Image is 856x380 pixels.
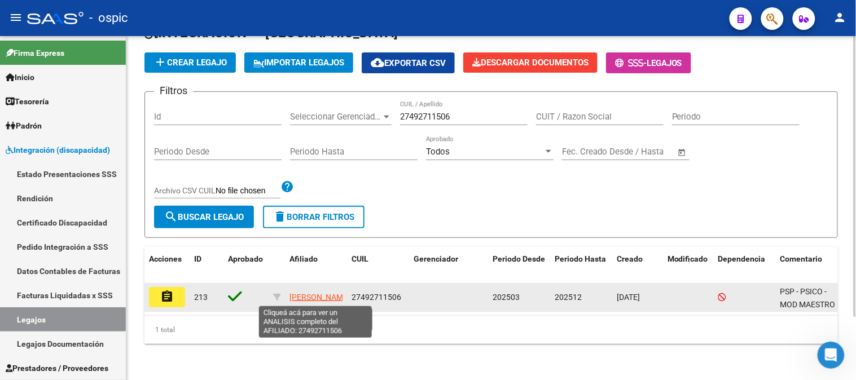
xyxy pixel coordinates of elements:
[6,47,64,59] span: Firma Express
[289,254,318,263] span: Afiliado
[253,58,344,68] span: IMPORTAR LEGAJOS
[6,95,49,108] span: Tesorería
[362,52,455,73] button: Exportar CSV
[289,293,350,302] span: [PERSON_NAME]
[194,293,208,302] span: 213
[780,287,836,322] span: PSP - PSICO - MOD MAESTRO APOYO
[414,254,458,263] span: Gerenciador
[780,254,823,263] span: Comentario
[273,212,354,222] span: Borrar Filtros
[285,247,347,284] datatable-header-cell: Afiliado
[371,56,384,69] mat-icon: cloud_download
[290,112,381,122] span: Seleccionar Gerenciador
[144,316,838,344] div: 1 total
[154,186,216,195] span: Archivo CSV CUIL
[144,52,236,73] button: Crear Legajo
[164,210,178,223] mat-icon: search
[472,58,589,68] span: Descargar Documentos
[149,254,182,263] span: Acciones
[194,254,201,263] span: ID
[144,247,190,284] datatable-header-cell: Acciones
[615,58,647,68] span: -
[555,254,606,263] span: Periodo Hasta
[647,58,682,68] span: Legajos
[606,52,691,73] button: -Legajos
[618,147,673,157] input: Fecha fin
[160,290,174,303] mat-icon: assignment
[89,6,128,30] span: - ospic
[612,247,663,284] datatable-header-cell: Creado
[493,293,520,302] span: 202503
[371,58,446,68] span: Exportar CSV
[263,206,365,228] button: Borrar Filtros
[352,254,368,263] span: CUIL
[244,52,353,73] button: IMPORTAR LEGAJOS
[352,293,401,302] span: 27492711506
[216,186,280,196] input: Archivo CSV CUIL
[347,247,409,284] datatable-header-cell: CUIL
[23,138,203,157] p: Necesitás ayuda?
[493,254,545,263] span: Periodo Desde
[11,171,214,202] div: Envíanos un mensaje
[550,247,612,284] datatable-header-cell: Periodo Hasta
[164,212,244,222] span: Buscar Legajo
[153,58,227,68] span: Crear Legajo
[818,342,845,369] iframe: Intercom live chat
[668,254,708,263] span: Modificado
[154,83,193,99] h3: Filtros
[617,293,640,302] span: [DATE]
[714,247,776,284] datatable-header-cell: Dependencia
[6,362,108,374] span: Prestadores / Proveedores
[23,180,188,192] div: Envíanos un mensaje
[6,120,42,132] span: Padrón
[663,247,714,284] datatable-header-cell: Modificado
[488,247,550,284] datatable-header-cell: Periodo Desde
[426,147,450,157] span: Todos
[718,254,766,263] span: Dependencia
[555,293,582,302] span: 202512
[151,304,187,312] span: Mensajes
[194,18,214,38] div: Cerrar
[6,144,110,156] span: Integración (discapacidad)
[154,206,254,228] button: Buscar Legajo
[228,254,263,263] span: Aprobado
[190,247,223,284] datatable-header-cell: ID
[113,276,226,321] button: Mensajes
[273,210,287,223] mat-icon: delete
[45,304,69,312] span: Inicio
[409,247,488,284] datatable-header-cell: Gerenciador
[833,11,847,24] mat-icon: person
[6,71,34,83] span: Inicio
[23,80,203,138] p: Hola! [GEOGRAPHIC_DATA]
[617,254,643,263] span: Creado
[776,247,844,284] datatable-header-cell: Comentario
[153,55,167,69] mat-icon: add
[9,11,23,24] mat-icon: menu
[562,147,608,157] input: Fecha inicio
[223,247,269,284] datatable-header-cell: Aprobado
[463,52,598,73] button: Descargar Documentos
[676,146,689,159] button: Open calendar
[280,180,294,193] mat-icon: help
